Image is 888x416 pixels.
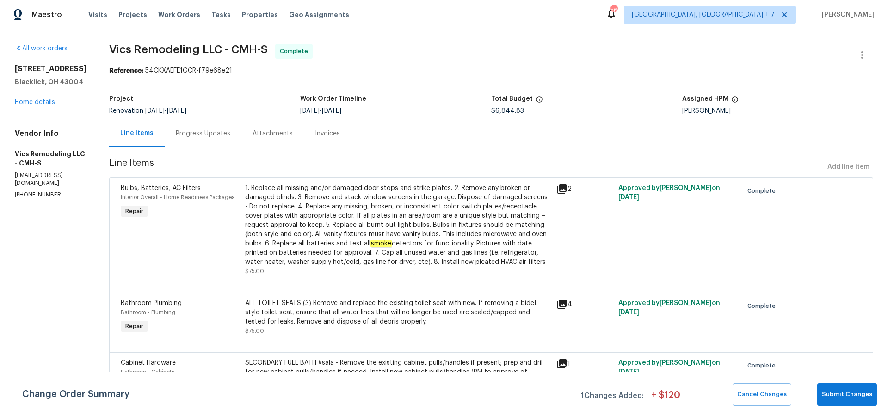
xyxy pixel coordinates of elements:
span: [DATE] [618,369,639,375]
div: [PERSON_NAME] [682,108,873,114]
span: Complete [747,301,779,311]
button: Submit Changes [817,383,877,406]
div: 1 [556,358,613,369]
div: 1. Replace all missing and/or damaged door stops and strike plates. 2. Remove any broken or damag... [245,184,551,267]
p: [EMAIL_ADDRESS][DOMAIN_NAME] [15,171,87,187]
h5: Vics Remodeling LLC - CMH-S [15,149,87,168]
div: Attachments [253,129,293,138]
h5: Total Budget [491,96,533,102]
span: Complete [280,47,312,56]
span: Bathroom - Cabinets [121,369,174,375]
div: Invoices [315,129,340,138]
span: The total cost of line items that have been proposed by Opendoor. This sum includes line items th... [536,96,543,108]
span: Submit Changes [822,389,872,400]
em: smoke [370,240,392,247]
h4: Vendor Info [15,129,87,138]
span: Renovation [109,108,186,114]
span: Complete [747,186,779,196]
div: Line Items [120,128,154,138]
span: $75.00 [245,269,264,274]
span: [DATE] [145,108,165,114]
span: Repair [122,322,147,331]
span: [DATE] [300,108,320,114]
div: 4 [556,299,613,310]
span: $75.00 [245,328,264,334]
span: + $ 120 [651,391,680,406]
span: [DATE] [618,194,639,201]
span: [DATE] [618,309,639,316]
div: 54CKXAEFE1GCR-f79e68e21 [109,66,873,75]
span: Cabinet Hardware [121,360,176,366]
span: Cancel Changes [737,389,787,400]
span: Approved by [PERSON_NAME] on [618,300,720,316]
span: Bulbs, Batteries, AC Filters [121,185,201,191]
span: Approved by [PERSON_NAME] on [618,360,720,375]
a: All work orders [15,45,68,52]
h2: [STREET_ADDRESS] [15,64,87,73]
span: [PERSON_NAME] [818,10,874,19]
span: Repair [122,207,147,216]
span: [GEOGRAPHIC_DATA], [GEOGRAPHIC_DATA] + 7 [632,10,775,19]
span: Change Order Summary [22,383,129,406]
span: Bathroom - Plumbing [121,310,175,315]
span: Visits [88,10,107,19]
h5: Work Order Timeline [300,96,366,102]
p: [PHONE_NUMBER] [15,191,87,199]
span: Geo Assignments [289,10,349,19]
span: [DATE] [167,108,186,114]
div: 2 [556,184,613,195]
a: Home details [15,99,55,105]
div: ALL TOILET SEATS (3) Remove and replace the existing toilet seat with new. If removing a bidet st... [245,299,551,326]
span: $6,844.83 [491,108,524,114]
span: The hpm assigned to this work order. [731,96,739,108]
span: Tasks [211,12,231,18]
span: - [300,108,341,114]
h5: Assigned HPM [682,96,728,102]
button: Cancel Changes [733,383,791,406]
div: 56 [610,6,617,15]
span: Maestro [31,10,62,19]
span: Vics Remodeling LLC - CMH-S [109,44,268,55]
span: [DATE] [322,108,341,114]
span: Line Items [109,159,824,176]
span: - [145,108,186,114]
div: SECONDARY FULL BATH #sala - Remove the existing cabinet pulls/handles if present; prep and drill ... [245,358,551,386]
h5: Project [109,96,133,102]
span: Approved by [PERSON_NAME] on [618,185,720,201]
span: Projects [118,10,147,19]
span: 1 Changes Added: [581,387,644,406]
h5: Blacklick, OH 43004 [15,77,87,86]
span: Properties [242,10,278,19]
span: Interior Overall - Home Readiness Packages [121,195,234,200]
b: Reference: [109,67,143,74]
span: Work Orders [158,10,200,19]
span: Bathroom Plumbing [121,300,182,306]
div: Progress Updates [176,129,230,138]
span: Complete [747,361,779,370]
